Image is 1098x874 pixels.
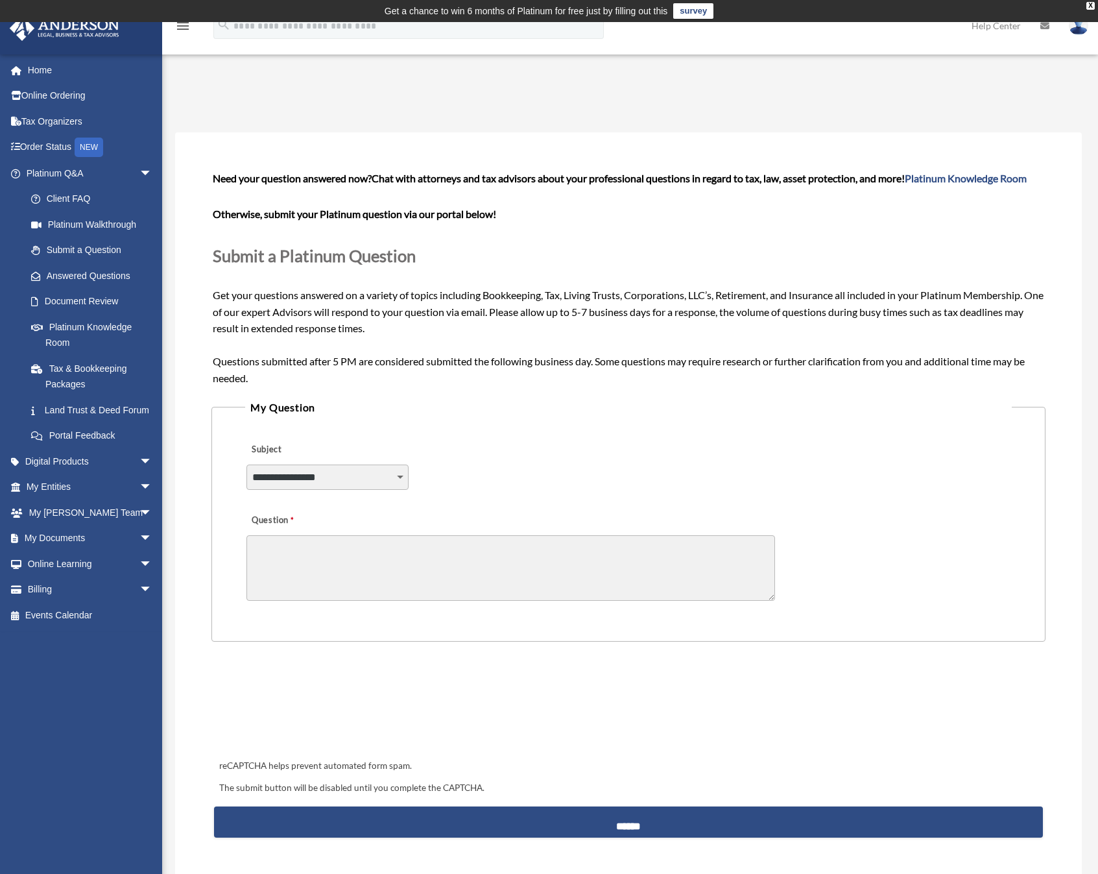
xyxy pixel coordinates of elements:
[18,314,172,356] a: Platinum Knowledge Room
[213,172,372,184] span: Need your question answered now?
[246,511,347,529] label: Question
[139,474,165,501] span: arrow_drop_down
[1069,16,1088,35] img: User Pic
[139,551,165,577] span: arrow_drop_down
[18,186,172,212] a: Client FAQ
[139,526,165,552] span: arrow_drop_down
[9,448,172,474] a: Digital Productsarrow_drop_down
[213,172,1044,384] span: Get your questions answered on a variety of topics including Bookkeeping, Tax, Living Trusts, Cor...
[385,3,668,19] div: Get a chance to win 6 months of Platinum for free just by filling out this
[1086,2,1095,10] div: close
[372,172,1027,184] span: Chat with attorneys and tax advisors about your professional questions in regard to tax, law, ass...
[213,208,496,220] b: Otherwise, submit your Platinum question via our portal below!
[214,759,1043,774] div: reCAPTCHA helps prevent automated form spam.
[9,500,172,526] a: My [PERSON_NAME] Teamarrow_drop_down
[905,172,1027,184] a: Platinum Knowledge Room
[18,289,172,315] a: Document Review
[175,23,191,34] a: menu
[217,18,231,32] i: search
[9,108,172,134] a: Tax Organizers
[9,83,172,109] a: Online Ordering
[139,577,165,603] span: arrow_drop_down
[175,18,191,34] i: menu
[18,212,172,237] a: Platinum Walkthrough
[215,682,412,733] iframe: reCAPTCHA
[18,237,165,263] a: Submit a Question
[9,526,172,552] a: My Documentsarrow_drop_down
[75,138,103,157] div: NEW
[18,423,172,449] a: Portal Feedback
[213,246,416,265] span: Submit a Platinum Question
[246,441,370,459] label: Subject
[9,602,172,628] a: Events Calendar
[9,160,172,186] a: Platinum Q&Aarrow_drop_down
[9,474,172,500] a: My Entitiesarrow_drop_down
[139,160,165,187] span: arrow_drop_down
[18,397,172,423] a: Land Trust & Deed Forum
[139,500,165,526] span: arrow_drop_down
[139,448,165,475] span: arrow_drop_down
[9,577,172,603] a: Billingarrow_drop_down
[9,57,172,83] a: Home
[214,781,1043,796] div: The submit button will be disabled until you complete the CAPTCHA.
[6,16,123,41] img: Anderson Advisors Platinum Portal
[9,551,172,577] a: Online Learningarrow_drop_down
[673,3,713,19] a: survey
[18,356,172,397] a: Tax & Bookkeeping Packages
[18,263,172,289] a: Answered Questions
[245,398,1011,417] legend: My Question
[9,134,172,161] a: Order StatusNEW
